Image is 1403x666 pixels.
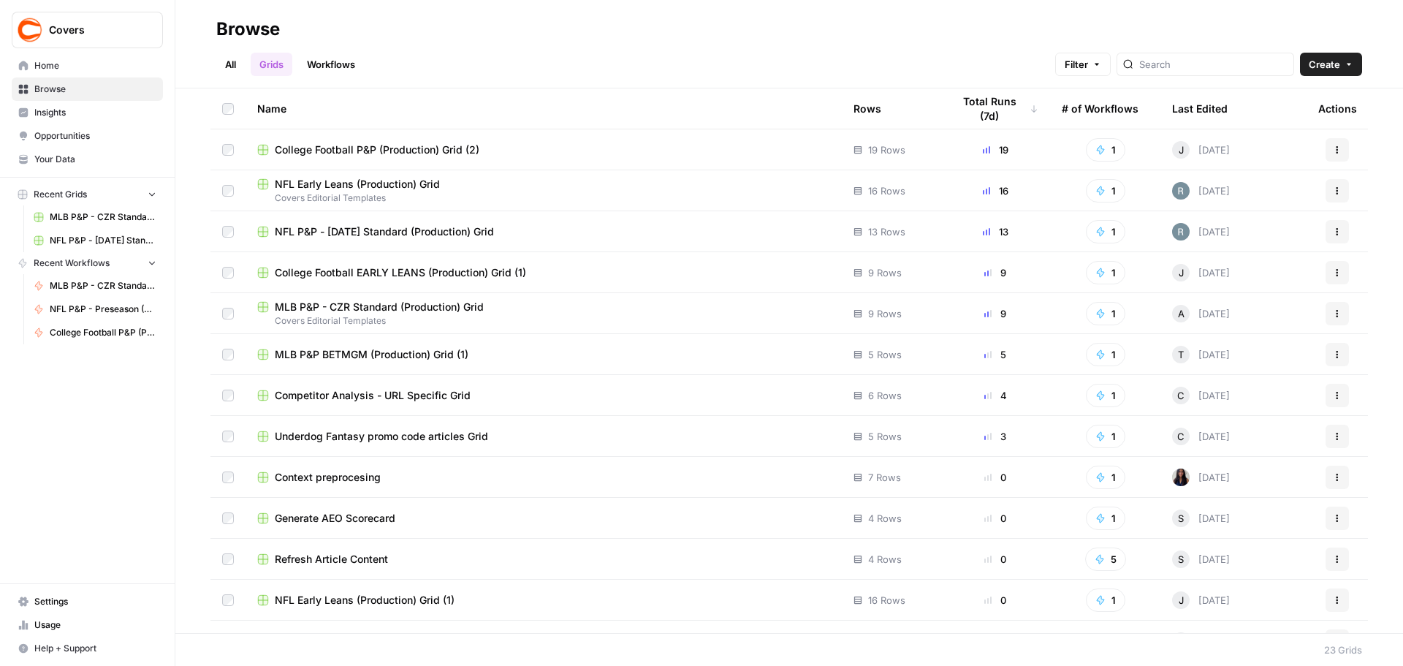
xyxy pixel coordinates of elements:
span: T [1178,347,1184,362]
div: [DATE] [1172,632,1230,650]
button: 1 [1086,179,1125,203]
div: 9 [952,265,1038,280]
div: 16 [952,183,1038,198]
button: Recent Grids [12,183,163,205]
button: 1 [1086,384,1125,407]
a: Underdog Fantasy promo code articles Grid [257,429,830,444]
span: 16 Rows [868,593,905,608]
a: Workflows [298,53,364,76]
a: MLB P&P - CZR Standard (Production) [27,274,163,298]
div: [DATE] [1172,387,1230,404]
span: Covers [49,23,137,37]
a: NFL Early Leans (Production) Grid (1) [257,593,830,608]
a: College Football P&P (Production) Grid (2) [257,143,830,157]
div: 0 [952,511,1038,526]
span: NFL Early Leans (Production) Grid (1) [275,593,455,608]
button: Filter [1055,53,1111,76]
span: Settings [34,595,156,608]
button: Help + Support [12,637,163,660]
div: Total Runs (7d) [952,88,1038,129]
div: Name [257,88,830,129]
span: Browse [34,83,156,96]
img: ehih9fj019oc8kon570xqled1mec [1172,182,1190,200]
span: 6 Rows [868,388,902,403]
span: Covers Editorial Templates [257,192,830,205]
a: Context preprocesing [257,470,830,485]
span: C [1177,388,1185,403]
div: 9 [952,306,1038,321]
span: Covers Editorial Templates [257,314,830,328]
span: Competitor Analysis - URL Specific Grid [275,388,471,403]
a: College Football P&P (Production) [27,321,163,344]
span: NFL Early Leans (Production) Grid [275,177,440,192]
a: All [216,53,245,76]
span: 4 Rows [868,511,902,526]
button: 1 [1086,425,1125,448]
div: [DATE] [1172,264,1230,281]
button: 5 [1085,548,1126,571]
span: MLB P&P - CZR Standard (Production) [50,279,156,292]
a: NFL P&P - [DATE] Standard (Production) Grid [257,224,830,239]
span: College Football EARLY LEANS (Production) Grid (1) [275,265,526,280]
span: S [1178,511,1184,526]
div: [DATE] [1172,428,1230,445]
a: MLB P&P - CZR Standard (Production) Grid [27,205,163,229]
a: Your Data [12,148,163,171]
span: S [1178,552,1184,567]
span: NFL P&P - Preseason (Production) [50,303,156,316]
a: MLB P&P - CZR Standard (Production) GridCovers Editorial Templates [257,300,830,328]
span: 19 Rows [868,143,905,157]
input: Search [1139,57,1288,72]
span: MLB P&P - CZR Standard (Production) Grid [50,211,156,224]
a: Insights [12,101,163,124]
a: Opportunities [12,124,163,148]
button: Recent Workflows [12,252,163,274]
div: Rows [853,88,881,129]
div: [DATE] [1172,510,1230,527]
img: Covers Logo [17,17,43,43]
div: 3 [952,429,1038,444]
button: Workspace: Covers [12,12,163,48]
div: 5 [952,347,1038,362]
a: Home [12,54,163,77]
button: 1 [1086,507,1125,530]
div: 0 [952,470,1038,485]
div: 4 [952,388,1038,403]
span: College Football P&P (Production) [50,326,156,339]
img: ehih9fj019oc8kon570xqled1mec [1172,223,1190,241]
a: College Football EARLY LEANS (Production) Grid (1) [257,265,830,280]
div: [DATE] [1172,182,1230,200]
span: College Football P&P (Production) Grid (2) [275,143,479,157]
span: J [1179,143,1184,157]
span: Refresh Article Content [275,552,388,567]
div: [DATE] [1172,141,1230,159]
span: Create [1309,57,1340,72]
a: Generate AEO Scorecard [257,511,830,526]
a: NFL P&P - [DATE] Standard (Production) Grid [27,229,163,252]
span: 9 Rows [868,306,902,321]
button: 1 [1086,261,1125,284]
div: # of Workflows [1062,88,1138,129]
a: NFL Early Leans (Production) GridCovers Editorial Templates [257,177,830,205]
a: Grids [251,53,292,76]
span: Help + Support [34,642,156,655]
a: Browse [12,77,163,101]
a: NFL P&P - Preseason (Production) [27,298,163,321]
a: Usage [12,613,163,637]
div: [DATE] [1172,550,1230,568]
a: MLB P&P BETMGM (Production) Grid (1) [257,347,830,362]
span: J [1179,265,1184,280]
span: Recent Grids [34,188,87,201]
span: MLB P&P BETMGM (Production) Grid (1) [275,347,468,362]
button: 1 [1086,220,1125,243]
div: [DATE] [1172,346,1230,363]
span: C [1177,429,1185,444]
div: 23 Grids [1324,643,1362,657]
span: Filter [1065,57,1088,72]
div: Last Edited [1172,88,1228,129]
div: Browse [216,18,280,41]
button: Create [1300,53,1362,76]
div: 0 [952,593,1038,608]
div: 19 [952,143,1038,157]
span: Underdog Fantasy promo code articles Grid [275,429,488,444]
